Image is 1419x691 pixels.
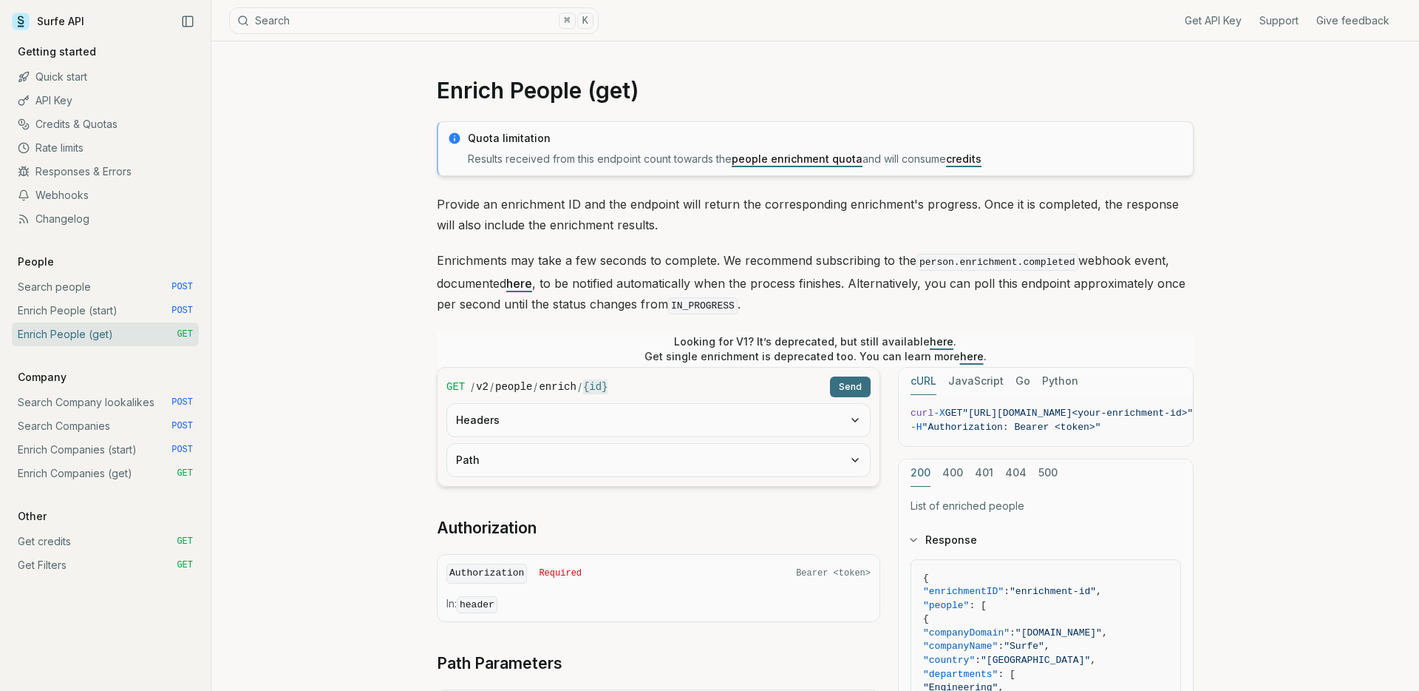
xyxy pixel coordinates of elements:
button: cURL [911,368,936,395]
code: Authorization [446,564,527,584]
a: here [506,276,532,291]
span: Required [539,567,582,579]
p: Enrichments may take a few seconds to complete. We recommend subscribing to the webhook event, do... [437,250,1194,317]
p: Other [12,509,52,524]
a: Enrich Companies (start) POST [12,438,199,462]
h1: Enrich People (get) [437,77,1194,104]
p: Provide an enrichment ID and the endpoint will return the corresponding enrichment's progress. On... [437,194,1194,235]
a: Enrich People (get) GET [12,323,199,346]
a: here [960,350,984,363]
span: / [578,380,582,394]
a: Surfe API [12,10,84,33]
a: Enrich Companies (get) GET [12,462,199,485]
span: , [1044,641,1050,652]
span: / [471,380,474,394]
a: people enrichment quota [732,152,862,165]
a: Search Company lookalikes POST [12,391,199,414]
span: : [1004,586,1010,597]
code: {id} [583,380,608,394]
span: "country" [923,655,975,666]
p: List of enriched people [911,499,1181,513]
p: In: [446,596,871,613]
span: "Surfe" [1004,641,1044,652]
span: "companyDomain" [923,627,1010,638]
span: POST [171,305,193,317]
span: : [998,641,1004,652]
span: , [1096,586,1102,597]
a: Search people POST [12,275,199,299]
button: 401 [975,459,993,487]
code: IN_PROGRESS [668,297,738,314]
button: Headers [447,404,870,436]
a: Changelog [12,207,199,231]
a: Authorization [437,518,537,539]
button: 404 [1005,459,1027,487]
a: Quick start [12,65,199,89]
a: Give feedback [1316,13,1389,28]
code: header [457,596,497,613]
button: 200 [911,459,930,487]
a: Search Companies POST [12,414,199,438]
p: Quota limitation [468,131,1184,146]
span: GET [446,380,465,394]
a: Support [1259,13,1299,28]
span: : [ [998,669,1015,680]
span: "enrichmentID" [923,586,1004,597]
p: Company [12,370,72,385]
a: Rate limits [12,136,199,160]
span: / [534,380,537,394]
span: GET [177,559,193,571]
code: enrich [539,380,576,394]
p: People [12,255,60,269]
a: credits [946,152,981,165]
code: people [495,380,532,394]
a: Get Filters GET [12,553,199,577]
button: 500 [1038,459,1058,487]
button: Python [1042,368,1078,395]
a: Responses & Errors [12,160,199,183]
code: v2 [476,380,489,394]
a: Credits & Quotas [12,112,199,136]
span: curl [911,408,933,419]
span: : [975,655,981,666]
button: Go [1015,368,1030,395]
span: "[GEOGRAPHIC_DATA]" [981,655,1090,666]
a: Path Parameters [437,653,562,674]
span: { [923,613,929,624]
a: Get API Key [1185,13,1242,28]
span: Bearer <token> [796,567,871,579]
button: Search⌘K [229,7,599,34]
span: , [1090,655,1096,666]
button: Path [447,444,870,476]
span: GET [177,536,193,547]
span: / [490,380,494,394]
a: API Key [12,89,199,112]
button: JavaScript [948,368,1004,395]
span: POST [171,397,193,408]
kbd: K [577,13,593,29]
p: Results received from this endpoint count towards the and will consume [468,152,1184,166]
span: POST [171,420,193,432]
span: "[DOMAIN_NAME]" [1015,627,1102,638]
span: { [923,573,929,584]
a: here [930,335,953,348]
a: Enrich People (start) POST [12,299,199,323]
span: "companyName" [923,641,998,652]
span: -X [933,408,945,419]
span: "Authorization: Bearer <token>" [922,422,1101,433]
span: -H [911,422,922,433]
span: , [1102,627,1108,638]
a: Webhooks [12,183,199,207]
kbd: ⌘ [559,13,575,29]
button: 400 [942,459,963,487]
span: "enrichment-id" [1010,586,1096,597]
code: person.enrichment.completed [916,254,1078,271]
span: GET [177,328,193,340]
span: : [1010,627,1015,638]
span: GET [177,468,193,479]
span: GET [945,408,962,419]
button: Collapse Sidebar [177,10,199,33]
span: "departments" [923,669,998,680]
span: "people" [923,600,969,611]
span: POST [171,444,193,456]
